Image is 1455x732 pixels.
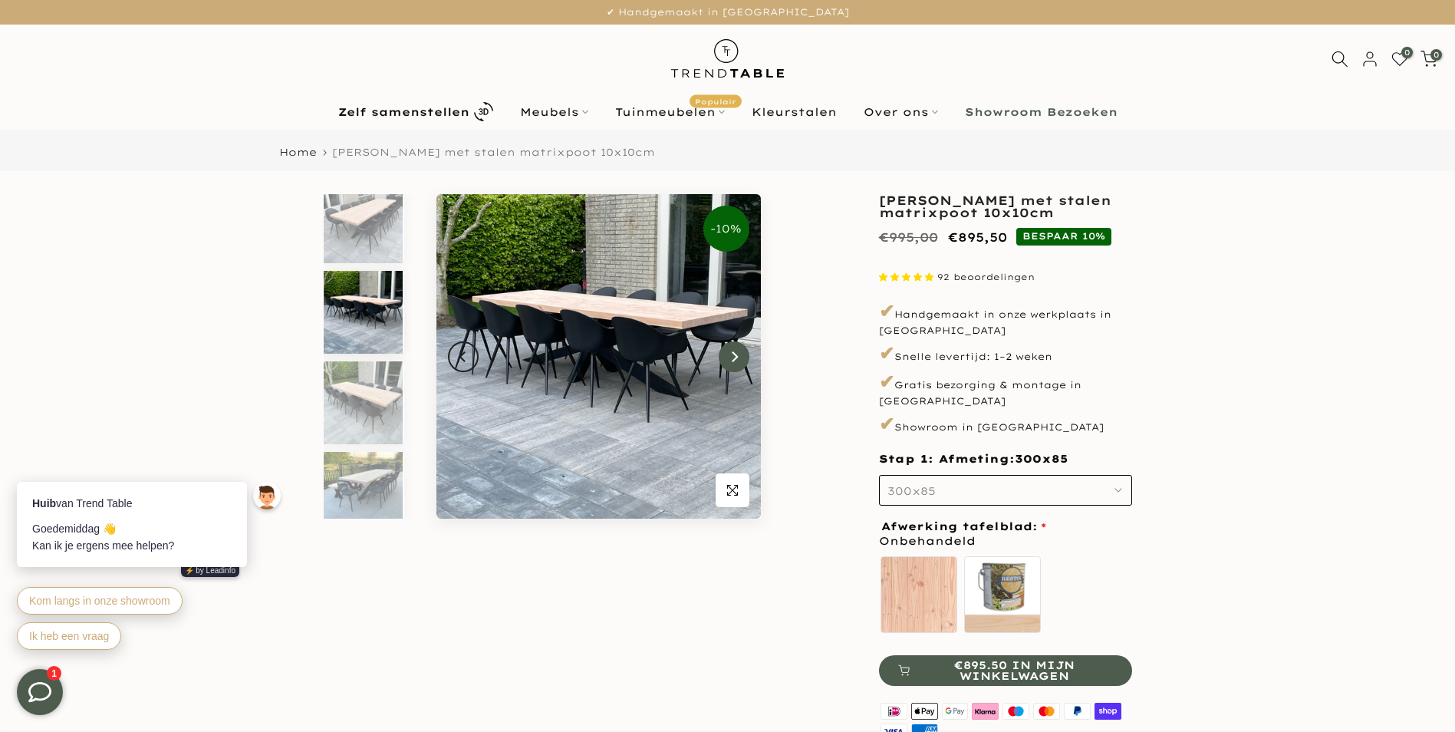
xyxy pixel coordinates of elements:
[879,369,1132,407] p: Gratis bezorging & montage in [GEOGRAPHIC_DATA]
[1430,49,1442,61] span: 0
[951,103,1131,121] a: Showroom Bezoeken
[1032,701,1062,722] img: master
[2,407,301,669] iframe: bot-iframe
[879,341,1132,367] p: Snelle levertijd: 1–2 weken
[879,272,937,282] span: 4.87 stars
[879,452,1068,466] span: Stap 1: Afmeting:
[850,103,951,121] a: Over ons
[1092,701,1123,722] img: shopify pay
[279,147,317,157] a: Home
[1391,51,1408,68] a: 0
[738,103,850,121] a: Kleurstalen
[1401,47,1413,58] span: 0
[937,272,1035,282] span: 92 beoordelingen
[1420,51,1437,68] a: 0
[940,701,970,722] img: google pay
[601,103,738,121] a: TuinmeubelenPopulair
[879,341,894,364] span: ✔
[332,146,655,158] span: [PERSON_NAME] met stalen matrixpoot 10x10cm
[881,521,1046,532] span: Afwerking tafelblad:
[448,341,479,372] button: Previous
[324,98,506,125] a: Zelf samenstellen
[660,25,795,93] img: trend-table
[1001,701,1032,722] img: maestro
[879,370,894,393] span: ✔
[690,94,742,107] span: Populair
[19,4,1436,21] p: ✔ Handgemaakt in [GEOGRAPHIC_DATA]
[879,194,1132,219] h1: [PERSON_NAME] met stalen matrixpoot 10x10cm
[879,229,938,245] del: €995,00
[970,701,1001,722] img: klarna
[879,655,1132,686] button: €895.50 in mijn winkelwagen
[887,484,936,498] span: 300x85
[965,107,1118,117] b: Showroom Bezoeken
[879,411,1132,437] p: Showroom in [GEOGRAPHIC_DATA]
[2,654,78,730] iframe: toggle-frame
[879,475,1132,506] button: 300x85
[948,226,1007,249] ins: €895,50
[909,701,940,722] img: apple pay
[506,103,601,121] a: Meubels
[1062,701,1092,722] img: paypal
[1015,452,1068,467] span: 300x85
[879,298,1132,337] p: Handgemaakt in onze werkplaats in [GEOGRAPHIC_DATA]
[879,412,894,435] span: ✔
[719,341,749,372] button: Next
[338,107,469,117] b: Zelf samenstellen
[916,660,1113,681] span: €895.50 in mijn winkelwagen
[879,701,910,722] img: ideal
[879,299,894,322] span: ✔
[1016,228,1111,245] span: BESPAAR 10%
[879,532,976,551] span: Onbehandeld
